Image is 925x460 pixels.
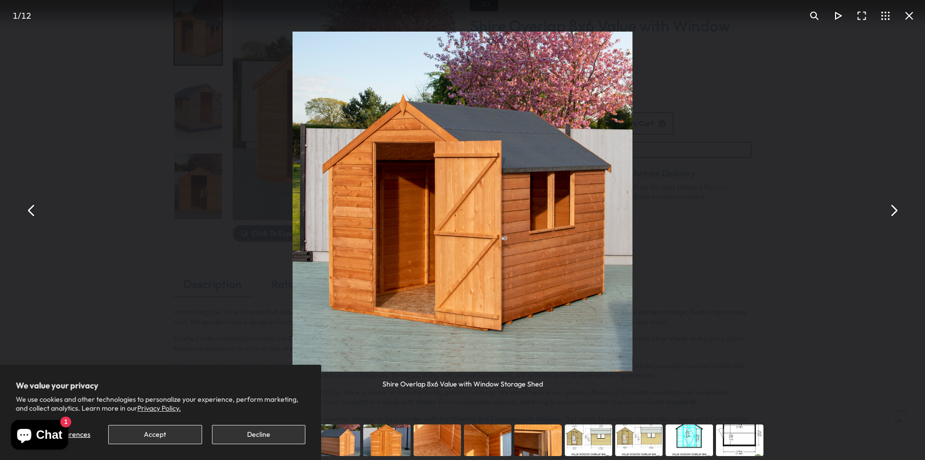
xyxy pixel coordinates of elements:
[4,4,40,28] div: /
[16,381,305,390] h2: We value your privacy
[20,198,43,222] button: Previous
[13,10,18,21] span: 1
[21,10,31,21] span: 12
[897,4,921,28] button: Close
[137,404,181,413] a: Privacy Policy.
[382,372,543,389] div: Shire Overlap 8x6 Value with Window Storage Shed
[108,425,202,444] button: Accept
[802,4,826,28] button: Toggle zoom level
[212,425,305,444] button: Decline
[16,395,305,413] p: We use cookies and other technologies to personalize your experience, perform marketing, and coll...
[874,4,897,28] button: Toggle thumbnails
[8,420,71,452] inbox-online-store-chat: Shopify online store chat
[882,198,905,222] button: Next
